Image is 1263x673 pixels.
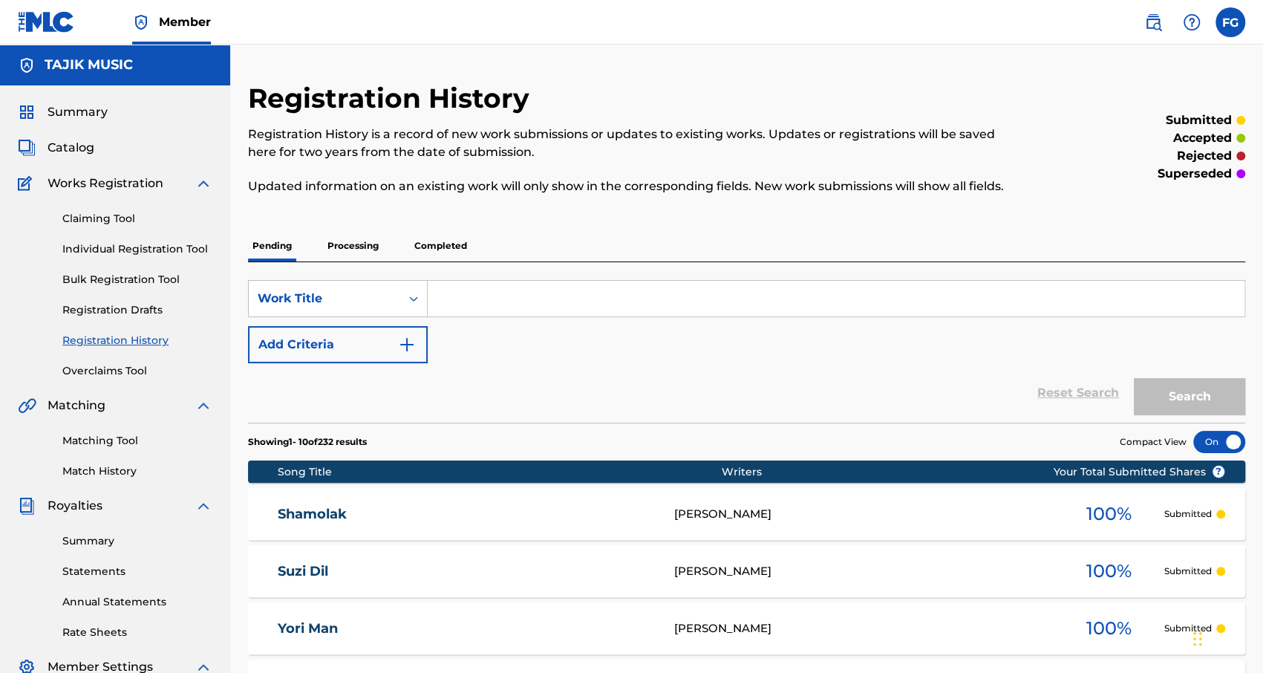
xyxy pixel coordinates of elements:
a: Registration Drafts [62,302,212,318]
div: [PERSON_NAME] [674,506,1053,523]
span: Compact View [1120,435,1187,449]
a: Overclaims Tool [62,363,212,379]
div: Song Title [278,464,722,480]
p: Updated information on an existing work will only show in the corresponding fields. New work subm... [248,178,1016,195]
h2: Registration History [248,82,537,115]
p: Processing [323,230,383,261]
a: Statements [62,564,212,579]
img: Matching [18,397,36,414]
span: Royalties [48,497,102,515]
iframe: Chat Widget [1189,602,1263,673]
img: Accounts [18,56,36,74]
a: Claiming Tool [62,211,212,227]
form: Search Form [248,280,1245,423]
div: Work Title [258,290,391,308]
p: Submitted [1164,622,1212,635]
a: Match History [62,464,212,479]
p: Showing 1 - 10 of 232 results [248,435,367,449]
a: CatalogCatalog [18,139,94,157]
img: help [1183,13,1201,31]
div: Writers [722,464,1100,480]
span: ? [1213,466,1224,478]
p: rejected [1177,147,1232,165]
p: Completed [410,230,471,261]
a: Summary [62,533,212,549]
h5: TAJIK MUSIC [45,56,133,74]
a: Bulk Registration Tool [62,272,212,287]
a: Public Search [1138,7,1168,37]
img: Catalog [18,139,36,157]
span: Member [159,13,211,30]
div: Виджет чата [1189,602,1263,673]
a: Annual Statements [62,594,212,610]
button: Add Criteria [248,326,428,363]
div: Перетащить [1193,617,1202,661]
a: Registration History [62,333,212,348]
span: Catalog [48,139,94,157]
div: [PERSON_NAME] [674,563,1053,580]
p: Submitted [1164,507,1212,521]
img: Top Rightsholder [132,13,150,31]
a: Individual Registration Tool [62,241,212,257]
a: Suzi Dil [278,563,654,580]
img: 9d2ae6d4665cec9f34b9.svg [398,336,416,354]
img: Royalties [18,497,36,515]
img: Works Registration [18,175,37,192]
img: MLC Logo [18,11,75,33]
img: expand [195,397,212,414]
div: [PERSON_NAME] [674,620,1053,637]
p: superseded [1158,165,1232,183]
img: expand [195,497,212,515]
span: 100 % [1086,501,1132,527]
img: expand [195,175,212,192]
a: Rate Sheets [62,625,212,640]
span: Summary [48,103,108,121]
p: submitted [1166,111,1232,129]
a: Shamolak [278,506,654,523]
span: Your Total Submitted Shares [1054,464,1225,480]
span: 100 % [1086,615,1132,642]
a: Yori Man [278,620,654,637]
span: 100 % [1086,558,1132,585]
span: Works Registration [48,175,163,192]
div: Help [1177,7,1207,37]
div: User Menu [1215,7,1245,37]
img: search [1144,13,1162,31]
p: Submitted [1164,565,1212,578]
img: Summary [18,103,36,121]
a: SummarySummary [18,103,108,121]
p: Pending [248,230,296,261]
a: Matching Tool [62,433,212,449]
p: accepted [1173,129,1232,147]
span: Matching [48,397,105,414]
p: Registration History is a record of new work submissions or updates to existing works. Updates or... [248,126,1016,161]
